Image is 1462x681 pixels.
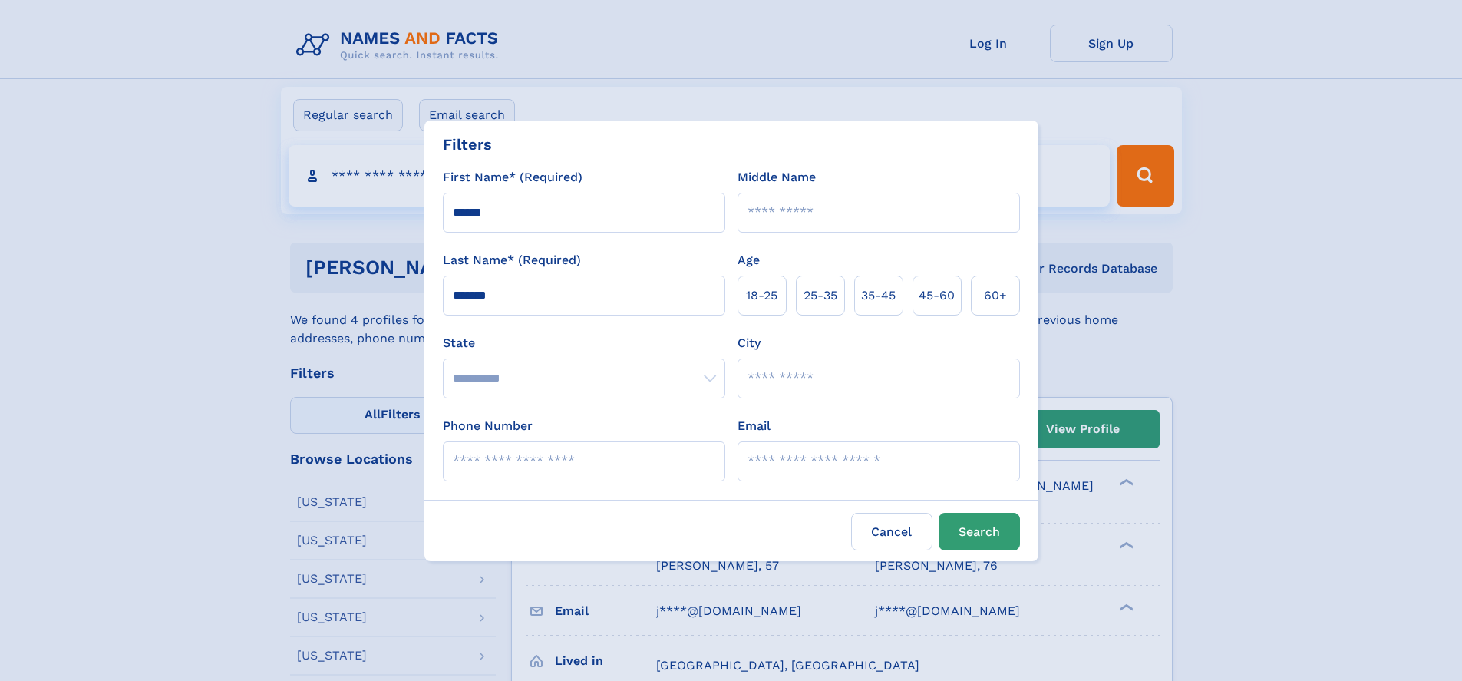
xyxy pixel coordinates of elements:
[738,251,760,269] label: Age
[919,286,955,305] span: 45‑60
[443,133,492,156] div: Filters
[861,286,896,305] span: 35‑45
[738,334,761,352] label: City
[939,513,1020,550] button: Search
[984,286,1007,305] span: 60+
[443,251,581,269] label: Last Name* (Required)
[851,513,932,550] label: Cancel
[746,286,777,305] span: 18‑25
[443,168,582,187] label: First Name* (Required)
[738,168,816,187] label: Middle Name
[804,286,837,305] span: 25‑35
[443,417,533,435] label: Phone Number
[443,334,725,352] label: State
[738,417,771,435] label: Email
